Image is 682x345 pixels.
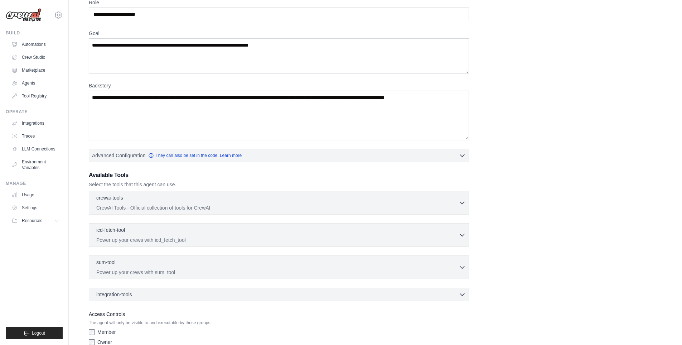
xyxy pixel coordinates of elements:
label: Goal [89,30,469,37]
h3: Available Tools [89,171,469,179]
span: Resources [22,218,42,224]
p: The agent will only be visible to and executable by those groups. [89,320,469,326]
a: Automations [9,39,63,50]
a: LLM Connections [9,143,63,155]
p: crewai-tools [96,194,123,201]
p: CrewAI Tools - Official collection of tools for CrewAI [96,204,459,211]
button: integration-tools [92,291,466,298]
div: Manage [6,181,63,186]
a: Marketplace [9,64,63,76]
p: Power up your crews with icd_fetch_tool [96,236,459,244]
a: They can also be set in the code. Learn more [148,153,242,158]
a: Crew Studio [9,52,63,63]
button: Logout [6,327,63,339]
a: Usage [9,189,63,201]
label: Access Controls [89,310,469,318]
button: sum-tool Power up your crews with sum_tool [92,259,466,276]
a: Settings [9,202,63,214]
button: icd-fetch-tool Power up your crews with icd_fetch_tool [92,226,466,244]
div: Build [6,30,63,36]
span: Logout [32,330,45,336]
p: icd-fetch-tool [96,226,125,234]
a: Agents [9,77,63,89]
p: Power up your crews with sum_tool [96,269,459,276]
span: integration-tools [96,291,132,298]
button: Resources [9,215,63,226]
p: Select the tools that this agent can use. [89,181,469,188]
div: Operate [6,109,63,115]
button: Advanced Configuration They can also be set in the code. Learn more [89,149,469,162]
a: Traces [9,130,63,142]
label: Member [97,329,116,336]
button: crewai-tools CrewAI Tools - Official collection of tools for CrewAI [92,194,466,211]
a: Tool Registry [9,90,63,102]
span: Advanced Configuration [92,152,145,159]
a: Environment Variables [9,156,63,173]
img: Logo [6,8,42,22]
label: Backstory [89,82,469,89]
a: Integrations [9,118,63,129]
p: sum-tool [96,259,116,266]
